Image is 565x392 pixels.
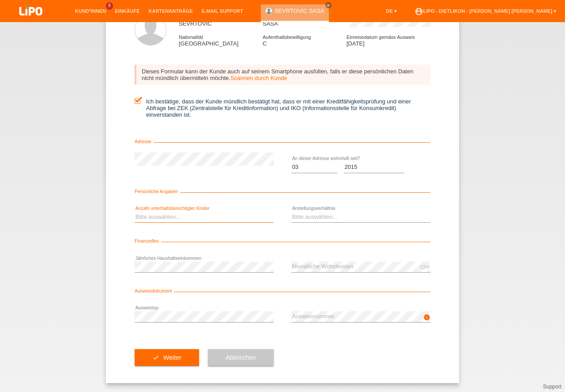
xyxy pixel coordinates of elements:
[347,34,430,47] div: [DATE]
[179,34,203,40] span: Nationalität
[110,8,144,14] a: Einkäufe
[208,349,274,366] button: Abbrechen
[152,354,159,361] i: check
[263,34,311,40] span: Aufenthaltsbewilligung
[71,8,110,14] a: Kund*innen
[135,139,154,144] span: Adresse
[326,3,331,8] i: close
[135,98,430,118] label: Ich bestätige, dass der Kunde mündlich bestätigt hat, dass er mit einer Kreditfähigkeitsprüfung u...
[9,18,53,25] a: LIPO pay
[135,239,161,244] span: Finanzielles
[414,7,423,16] i: account_circle
[106,2,113,10] span: 9
[347,34,415,40] span: Einreisedatum gemäss Ausweis
[381,8,401,14] a: DE ▾
[410,8,561,14] a: account_circleLIPO - Dietlikon - [PERSON_NAME] [PERSON_NAME] ▾
[420,264,430,270] div: CHF
[144,8,197,14] a: Kartenanträge
[423,316,430,322] a: info
[135,289,174,293] span: Ausweisdokument
[543,384,561,390] a: Support
[135,189,180,194] span: Persönliche Angaben
[135,65,430,85] div: Dieses Formular kann der Kunde auch auf seinem Smartphone ausfüllen, falls er diese persönlichen ...
[179,34,263,47] div: [GEOGRAPHIC_DATA]
[226,354,256,361] span: Abbrechen
[135,349,199,366] button: check Weiter
[197,8,248,14] a: E-Mail Support
[325,2,331,8] a: close
[230,75,287,81] a: Scannen durch Kunde
[163,354,181,361] span: Weiter
[275,8,324,14] a: SEVRTOVIC SASA
[423,314,430,321] i: info
[263,34,347,47] div: C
